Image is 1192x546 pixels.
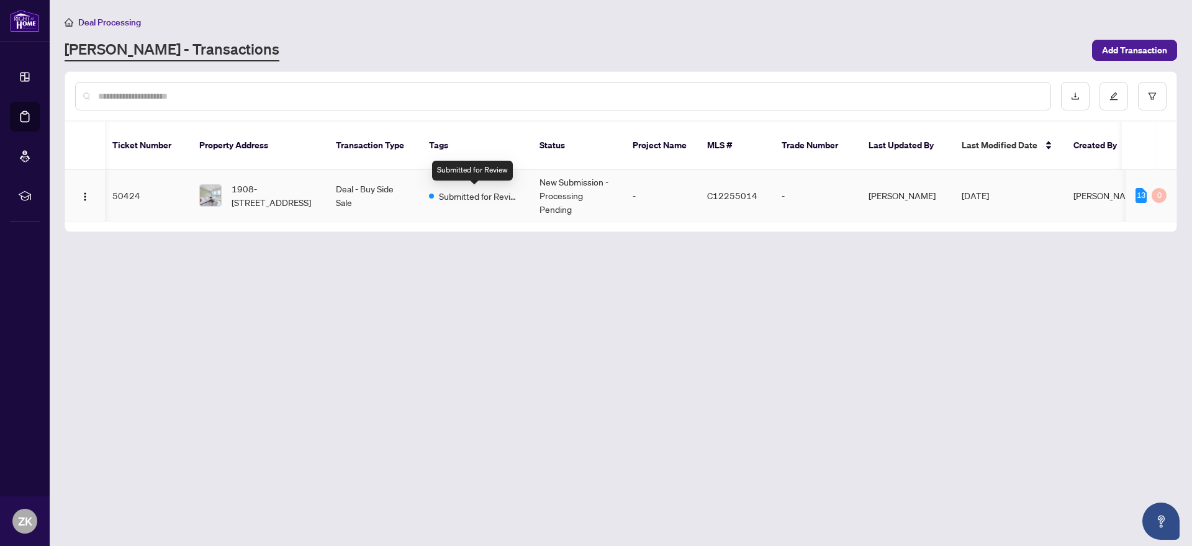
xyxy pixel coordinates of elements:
[962,190,989,201] span: [DATE]
[18,512,32,530] span: ZK
[1071,92,1080,101] span: download
[1148,92,1157,101] span: filter
[1092,40,1177,61] button: Add Transaction
[200,185,221,206] img: thumbnail-img
[772,122,859,170] th: Trade Number
[623,122,697,170] th: Project Name
[232,182,316,209] span: 1908-[STREET_ADDRESS]
[432,161,513,181] div: Submitted for Review
[1061,82,1090,110] button: download
[707,190,757,201] span: C12255014
[326,170,419,222] td: Deal - Buy Side Sale
[859,122,952,170] th: Last Updated By
[78,17,141,28] span: Deal Processing
[1099,82,1128,110] button: edit
[102,170,189,222] td: 50424
[962,138,1037,152] span: Last Modified Date
[1063,122,1138,170] th: Created By
[65,39,279,61] a: [PERSON_NAME] - Transactions
[1073,190,1140,201] span: [PERSON_NAME]
[419,122,530,170] th: Tags
[772,170,859,222] td: -
[1142,503,1180,540] button: Open asap
[697,122,772,170] th: MLS #
[189,122,326,170] th: Property Address
[1138,82,1167,110] button: filter
[1152,188,1167,203] div: 0
[10,9,40,32] img: logo
[65,18,73,27] span: home
[1136,188,1147,203] div: 13
[623,170,697,222] td: -
[439,189,520,203] span: Submitted for Review
[530,122,623,170] th: Status
[530,170,623,222] td: New Submission - Processing Pending
[1102,40,1167,60] span: Add Transaction
[952,122,1063,170] th: Last Modified Date
[75,186,95,205] button: Logo
[1109,92,1118,101] span: edit
[326,122,419,170] th: Transaction Type
[80,192,90,202] img: Logo
[859,170,952,222] td: [PERSON_NAME]
[102,122,189,170] th: Ticket Number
